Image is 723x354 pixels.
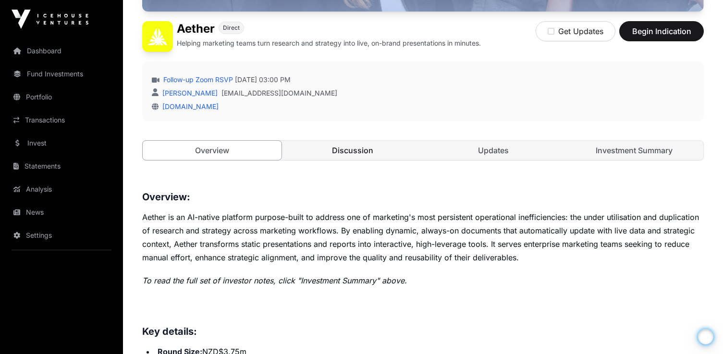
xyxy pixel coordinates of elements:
[223,24,240,32] span: Direct
[142,210,704,264] p: Aether is an AI-native platform purpose-built to address one of marketing's most persistent opera...
[159,102,219,110] a: [DOMAIN_NAME]
[143,141,703,160] nav: Tabs
[8,40,115,61] a: Dashboard
[221,88,337,98] a: [EMAIL_ADDRESS][DOMAIN_NAME]
[8,179,115,200] a: Analysis
[177,21,215,37] h1: Aether
[142,140,282,160] a: Overview
[8,110,115,131] a: Transactions
[177,38,481,48] p: Helping marketing teams turn research and strategy into live, on-brand presentations in minutes.
[631,25,692,37] span: Begin Indication
[283,141,422,160] a: Discussion
[564,141,703,160] a: Investment Summary
[536,21,615,41] button: Get Updates
[8,202,115,223] a: News
[12,10,88,29] img: Icehouse Ventures Logo
[161,75,233,85] a: Follow-up Zoom RSVP
[160,89,218,97] a: [PERSON_NAME]
[8,63,115,85] a: Fund Investments
[619,31,704,40] a: Begin Indication
[142,189,704,205] h3: Overview:
[8,133,115,154] a: Invest
[675,308,723,354] iframe: Chat Widget
[424,141,563,160] a: Updates
[142,21,173,52] img: Aether
[142,324,704,339] h3: Key details:
[619,21,704,41] button: Begin Indication
[235,75,291,85] span: [DATE] 03:00 PM
[142,276,407,285] em: To read the full set of investor notes, click "Investment Summary" above.
[8,225,115,246] a: Settings
[8,156,115,177] a: Statements
[8,86,115,108] a: Portfolio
